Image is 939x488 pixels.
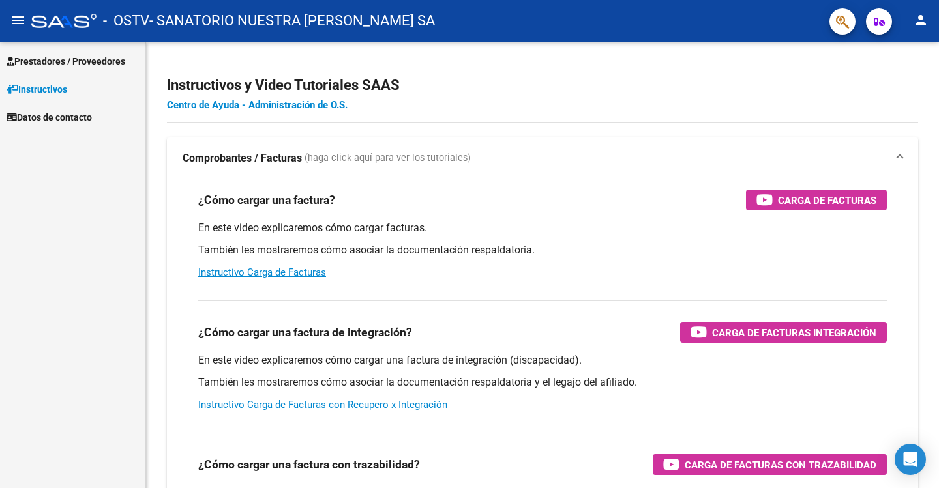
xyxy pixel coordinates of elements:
[198,455,420,474] h3: ¿Cómo cargar una factura con trazabilidad?
[913,12,929,28] mat-icon: person
[746,190,887,210] button: Carga de Facturas
[103,7,149,35] span: - OSTV
[198,191,335,209] h3: ¿Cómo cargar una factura?
[778,192,876,208] span: Carga de Facturas
[198,323,412,341] h3: ¿Cómo cargar una factura de integración?
[198,243,887,257] p: También les mostraremos cómo asociar la documentación respaldatoria.
[198,221,887,235] p: En este video explicaremos cómo cargar facturas.
[305,151,471,165] span: (haga click aquí para ver los tutoriales)
[198,399,447,410] a: Instructivo Carga de Facturas con Recupero x Integración
[7,54,125,68] span: Prestadores / Proveedores
[198,375,887,390] p: También les mostraremos cómo asociar la documentación respaldatoria y el legajo del afiliado.
[653,454,887,475] button: Carga de Facturas con Trazabilidad
[198,266,326,278] a: Instructivo Carga de Facturas
[183,151,302,165] strong: Comprobantes / Facturas
[10,12,26,28] mat-icon: menu
[149,7,435,35] span: - SANATORIO NUESTRA [PERSON_NAME] SA
[685,457,876,473] span: Carga de Facturas con Trazabilidad
[167,99,348,111] a: Centro de Ayuda - Administración de O.S.
[680,322,887,343] button: Carga de Facturas Integración
[198,353,887,367] p: En este video explicaremos cómo cargar una factura de integración (discapacidad).
[895,444,926,475] div: Open Intercom Messenger
[712,324,876,341] span: Carga de Facturas Integración
[167,73,918,98] h2: Instructivos y Video Tutoriales SAAS
[7,110,92,124] span: Datos de contacto
[7,82,67,96] span: Instructivos
[167,137,918,179] mat-expansion-panel-header: Comprobantes / Facturas (haga click aquí para ver los tutoriales)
